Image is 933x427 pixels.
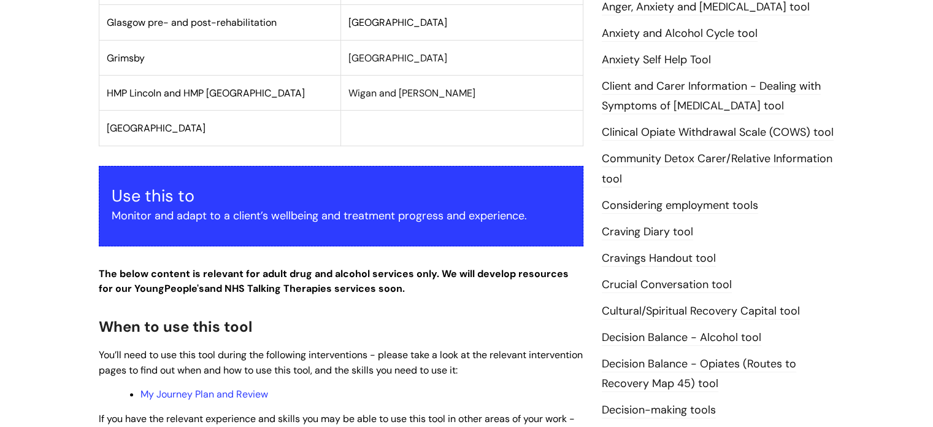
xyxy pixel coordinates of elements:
[112,206,570,225] p: Monitor and adapt to a client’s wellbeing and treatment progress and experience.
[602,125,834,141] a: Clinical Opiate Withdrawal Scale (COWS) tool
[602,79,821,114] a: Client and Carer Information - Dealing with Symptoms of [MEDICAL_DATA] tool
[602,402,716,418] a: Decision-making tools
[602,356,796,392] a: Decision Balance - Opiates (Routes to Recovery Map 45) tool
[602,251,716,267] a: Cravings Handout tool
[99,267,569,296] strong: The below content is relevant for adult drug and alcohol services only. We will develop resources...
[602,304,800,319] a: Cultural/Spiritual Recovery Capital tool
[602,26,758,42] a: Anxiety and Alcohol Cycle tool
[107,87,305,100] span: HMP Lincoln and HMP [GEOGRAPHIC_DATA]
[107,16,277,29] span: Glasgow pre- and post-rehabilitation
[140,388,268,401] a: My Journey Plan and Review
[602,52,711,68] a: Anxiety Self Help Tool
[602,151,832,187] a: Community Detox Carer/Relative Information tool
[348,16,447,29] span: [GEOGRAPHIC_DATA]
[602,224,693,240] a: Craving Diary tool
[99,348,583,377] span: You’ll need to use this tool during the following interventions - please take a look at the relev...
[99,317,252,336] span: When to use this tool
[164,282,204,295] strong: People's
[602,277,732,293] a: Crucial Conversation tool
[112,186,570,206] h3: Use this to
[348,52,447,65] span: [GEOGRAPHIC_DATA]
[602,330,761,346] a: Decision Balance - Alcohol tool
[602,198,758,214] a: Considering employment tools
[107,122,205,135] span: [GEOGRAPHIC_DATA]
[107,52,145,65] span: Grimsby
[348,87,475,100] span: Wigan and [PERSON_NAME]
